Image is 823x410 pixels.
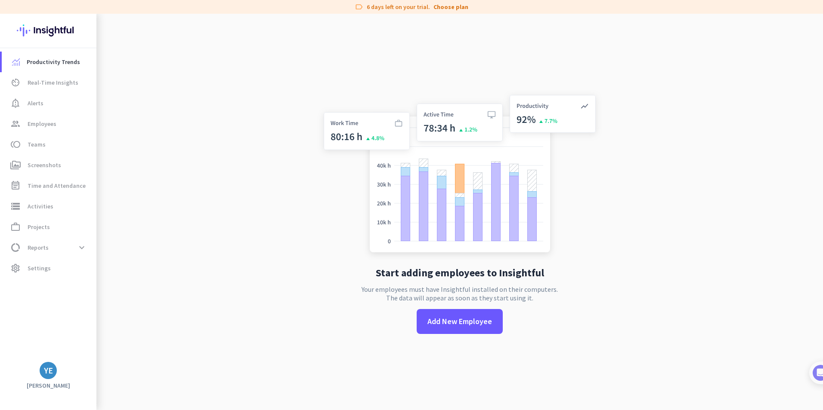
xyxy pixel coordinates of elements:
div: 2Initial tracking settings and how to edit them [16,245,156,265]
a: perm_mediaScreenshots [2,155,96,175]
p: About 10 minutes [110,113,164,122]
div: [PERSON_NAME] from Insightful [48,92,142,101]
p: Your employees must have Insightful installed on their computers. The data will appear as soon as... [362,285,558,302]
span: Messages [50,290,80,296]
i: group [10,119,21,129]
i: settings [10,263,21,273]
i: event_note [10,181,21,191]
button: Messages [43,268,86,303]
span: Employees [28,119,56,129]
span: Activities [28,201,53,211]
a: menu-itemProductivity Trends [2,52,96,72]
button: expand_more [74,240,90,255]
div: It's time to add your employees! This is crucial since Insightful will start collecting their act... [33,164,150,200]
span: Tasks [141,290,160,296]
div: YE [44,366,53,375]
span: Home [12,290,30,296]
img: no-search-results [317,90,602,261]
i: toll [10,139,21,150]
img: Insightful logo [17,14,80,47]
i: data_usage [10,242,21,253]
span: Productivity Trends [27,57,80,67]
div: Initial tracking settings and how to edit them [33,248,146,265]
span: Add New Employee [427,316,492,327]
i: storage [10,201,21,211]
p: 4 steps [9,113,31,122]
a: event_noteTime and Attendance [2,175,96,196]
i: notification_important [10,98,21,108]
span: Screenshots [28,160,61,170]
i: label [355,3,363,11]
div: 1Add employees [16,147,156,160]
span: Time and Attendance [28,181,86,191]
span: Projects [28,222,50,232]
span: Help [101,290,114,296]
div: 🎊 Welcome to Insightful! 🎊 [12,33,160,64]
button: Tasks [129,268,172,303]
a: av_timerReal-Time Insights [2,72,96,93]
a: storageActivities [2,196,96,217]
div: You're just a few steps away from completing the essential app setup [12,64,160,85]
button: Add your employees [33,207,116,224]
i: av_timer [10,77,21,88]
div: Close [151,3,167,19]
button: Help [86,268,129,303]
span: Teams [28,139,46,150]
a: groupEmployees [2,113,96,134]
img: menu-item [12,58,20,66]
div: Add employees [33,150,146,158]
span: Real-Time Insights [28,77,78,88]
i: perm_media [10,160,21,170]
span: Reports [28,242,49,253]
a: tollTeams [2,134,96,155]
span: Alerts [28,98,43,108]
span: Settings [28,263,51,273]
button: Add New Employee [417,309,503,334]
h1: Tasks [73,4,101,18]
h2: Start adding employees to Insightful [376,268,544,278]
a: data_usageReportsexpand_more [2,237,96,258]
i: work_outline [10,222,21,232]
img: Profile image for Tamara [31,90,44,104]
a: Choose plan [433,3,468,11]
a: work_outlineProjects [2,217,96,237]
a: settingsSettings [2,258,96,278]
a: notification_importantAlerts [2,93,96,113]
